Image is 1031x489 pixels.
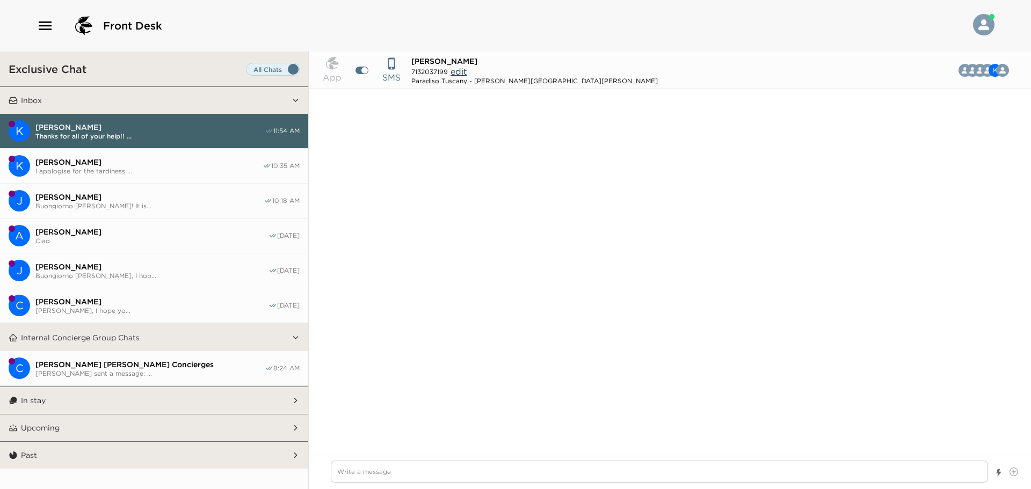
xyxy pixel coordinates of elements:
[18,414,292,441] button: Upcoming
[411,68,448,76] span: 7132037199
[35,237,268,245] span: Ciao
[35,132,265,140] span: Thanks for all of your help!! ...
[35,262,268,272] span: [PERSON_NAME]
[382,71,401,84] p: SMS
[411,77,658,85] div: Paradiso Tuscany - [PERSON_NAME][GEOGRAPHIC_DATA][PERSON_NAME]
[967,60,1018,81] button: CKDBCA
[9,295,30,316] div: Casali di Casole Concierge Team
[71,13,97,39] img: logo
[35,297,268,306] span: [PERSON_NAME]
[271,162,300,170] span: 10:35 AM
[9,155,30,177] div: Kip Wadsworth
[9,225,30,246] div: A
[35,272,268,280] span: Buongiorno [PERSON_NAME], I hop...
[21,396,46,405] p: In stay
[973,14,994,35] img: User
[35,306,268,315] span: [PERSON_NAME], I hope yo...
[9,357,30,379] div: C
[103,18,162,33] span: Front Desk
[9,190,30,211] div: Joshua Weingast
[35,192,264,202] span: [PERSON_NAME]
[273,127,300,135] span: 11:54 AM
[9,120,30,142] div: Kelley Anderson
[35,202,264,210] span: Buongiorno [PERSON_NAME]! It is...
[996,64,1009,77] div: Casali di Casole Concierge Team
[331,461,988,483] textarea: Write a message
[272,196,300,205] span: 10:18 AM
[9,155,30,177] div: K
[277,266,300,275] span: [DATE]
[9,62,86,76] h3: Exclusive Chat
[451,66,467,77] span: edit
[273,364,300,373] span: 8:24 AM
[323,71,342,84] p: App
[9,260,30,281] div: John Spellman
[411,56,477,66] span: [PERSON_NAME]
[995,463,1003,482] button: Show templates
[18,324,292,351] button: Internal Concierge Group Chats
[21,423,60,433] p: Upcoming
[277,231,300,240] span: [DATE]
[35,227,268,237] span: [PERSON_NAME]
[9,120,30,142] div: K
[35,167,263,175] span: I apologise for the tardiness ...
[35,369,265,377] span: [PERSON_NAME] sent a message: ...
[18,387,292,414] button: In stay
[35,157,263,167] span: [PERSON_NAME]
[35,360,265,369] span: [PERSON_NAME] [PERSON_NAME] Concierges
[246,63,300,76] label: Set all destinations
[9,260,30,281] div: J
[9,357,30,379] div: Casali di Casole
[9,190,30,211] div: J
[996,64,1009,77] img: C
[277,301,300,310] span: [DATE]
[9,225,30,246] div: Andrew Bosomworth
[35,122,265,132] span: [PERSON_NAME]
[18,87,292,114] button: Inbox
[21,96,42,105] p: Inbox
[21,333,140,342] p: Internal Concierge Group Chats
[21,450,37,460] p: Past
[9,295,30,316] div: C
[18,442,292,469] button: Past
